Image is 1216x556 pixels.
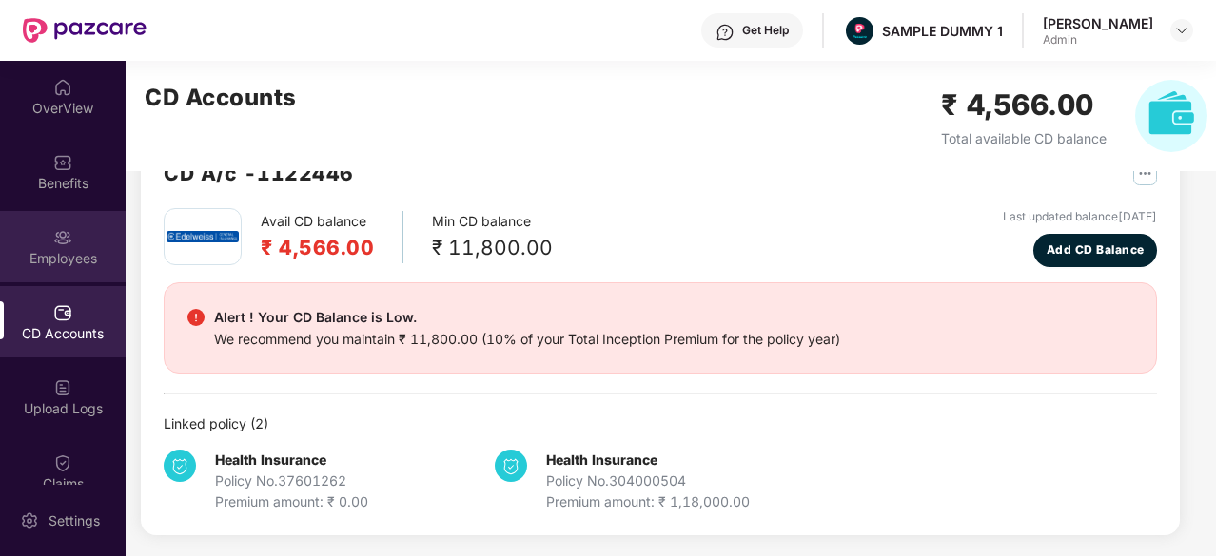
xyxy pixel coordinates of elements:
img: svg+xml;base64,PHN2ZyBpZD0iSGVscC0zMngzMiIgeG1sbnM9Imh0dHA6Ly93d3cudzMub3JnLzIwMDAvc3ZnIiB3aWR0aD... [716,23,735,42]
img: svg+xml;base64,PHN2ZyBpZD0iQmVuZWZpdHMiIHhtbG5zPSJodHRwOi8vd3d3LnczLm9yZy8yMDAwL3N2ZyIgd2lkdGg9Ij... [53,153,72,172]
div: Min CD balance [432,211,553,263]
div: Premium amount: ₹ 1,18,000.00 [546,491,750,512]
img: svg+xml;base64,PHN2ZyB4bWxucz0iaHR0cDovL3d3dy53My5vcmcvMjAwMC9zdmciIHhtbG5zOnhsaW5rPSJodHRwOi8vd3... [1135,80,1207,152]
div: Linked policy ( 2 ) [164,413,1157,434]
div: [PERSON_NAME] [1043,14,1153,32]
span: Total available CD balance [941,130,1107,146]
img: Pazcare_Alternative_logo-01-01.png [846,17,873,45]
img: New Pazcare Logo [23,18,147,43]
img: svg+xml;base64,PHN2ZyBpZD0iSG9tZSIgeG1sbnM9Imh0dHA6Ly93d3cudzMub3JnLzIwMDAvc3ZnIiB3aWR0aD0iMjAiIG... [53,78,72,97]
b: Health Insurance [546,451,657,468]
img: svg+xml;base64,PHN2ZyB4bWxucz0iaHR0cDovL3d3dy53My5vcmcvMjAwMC9zdmciIHdpZHRoPSIzNCIgaGVpZ2h0PSIzNC... [495,450,527,482]
img: svg+xml;base64,PHN2ZyB4bWxucz0iaHR0cDovL3d3dy53My5vcmcvMjAwMC9zdmciIHdpZHRoPSIzNCIgaGVpZ2h0PSIzNC... [164,450,196,482]
h2: ₹ 4,566.00 [261,232,374,263]
div: Policy No. 37601262 [215,470,368,491]
div: Alert ! Your CD Balance is Low. [214,306,840,329]
img: svg+xml;base64,PHN2ZyBpZD0iQ0RfQWNjb3VudHMiIGRhdGEtbmFtZT0iQ0QgQWNjb3VudHMiIHhtbG5zPSJodHRwOi8vd3... [53,303,72,322]
div: Last updated balance [DATE] [1003,208,1157,226]
b: Health Insurance [215,451,326,468]
div: Policy No. 304000504 [546,470,750,491]
div: Settings [43,511,106,530]
div: Avail CD balance [261,211,403,263]
div: SAMPLE DUMMY 1 [882,22,1003,40]
h2: ₹ 4,566.00 [941,83,1107,127]
h2: CD Accounts [145,80,297,116]
span: Add CD Balance [1047,241,1145,259]
img: svg+xml;base64,PHN2ZyB4bWxucz0iaHR0cDovL3d3dy53My5vcmcvMjAwMC9zdmciIHdpZHRoPSIyNSIgaGVpZ2h0PSIyNS... [1133,162,1157,185]
img: svg+xml;base64,PHN2ZyBpZD0iQ2xhaW0iIHhtbG5zPSJodHRwOi8vd3d3LnczLm9yZy8yMDAwL3N2ZyIgd2lkdGg9IjIwIi... [53,453,72,472]
div: Premium amount: ₹ 0.00 [215,491,368,512]
div: ₹ 11,800.00 [432,232,553,263]
div: Admin [1043,32,1153,48]
img: svg+xml;base64,PHN2ZyBpZD0iRGFuZ2VyX2FsZXJ0IiBkYXRhLW5hbWU9IkRhbmdlciBhbGVydCIgeG1sbnM9Imh0dHA6Ly... [187,309,205,326]
img: edel.png [167,231,239,241]
div: Get Help [742,23,789,38]
img: svg+xml;base64,PHN2ZyBpZD0iRHJvcGRvd24tMzJ4MzIiIHhtbG5zPSJodHRwOi8vd3d3LnczLm9yZy8yMDAwL3N2ZyIgd2... [1174,23,1189,38]
button: Add CD Balance [1033,234,1157,267]
div: We recommend you maintain ₹ 11,800.00 (10% of your Total Inception Premium for the policy year) [214,329,840,350]
h2: CD A/c - 1122446 [164,158,354,189]
img: svg+xml;base64,PHN2ZyBpZD0iRW1wbG95ZWVzIiB4bWxucz0iaHR0cDovL3d3dy53My5vcmcvMjAwMC9zdmciIHdpZHRoPS... [53,228,72,247]
img: svg+xml;base64,PHN2ZyBpZD0iVXBsb2FkX0xvZ3MiIGRhdGEtbmFtZT0iVXBsb2FkIExvZ3MiIHhtbG5zPSJodHRwOi8vd3... [53,378,72,397]
img: svg+xml;base64,PHN2ZyBpZD0iU2V0dGluZy0yMHgyMCIgeG1sbnM9Imh0dHA6Ly93d3cudzMub3JnLzIwMDAvc3ZnIiB3aW... [20,511,39,530]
